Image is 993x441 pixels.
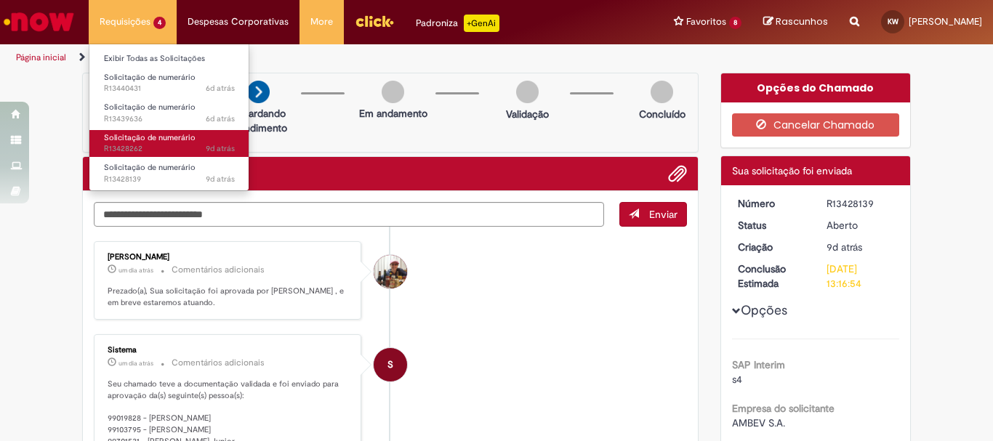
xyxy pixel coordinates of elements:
button: Cancelar Chamado [732,113,900,137]
div: Aberto [827,218,894,232]
span: AMBEV S.A. [732,416,785,429]
div: [DATE] 13:16:54 [827,262,894,291]
span: Solicitação de numerário [104,72,196,83]
dt: Criação [727,240,816,254]
b: Empresa do solicitante [732,402,835,415]
span: Requisições [100,15,150,29]
div: Padroniza [416,15,499,32]
a: Aberto R13440431 : Solicitação de numerário [89,70,249,97]
small: Comentários adicionais [172,264,265,276]
span: Enviar [649,208,678,221]
span: s4 [732,373,742,386]
span: Solicitação de numerário [104,132,196,143]
p: Aguardando atendimento [223,106,294,135]
span: More [310,15,333,29]
dt: Status [727,218,816,232]
small: Comentários adicionais [172,357,265,369]
img: click_logo_yellow_360x200.png [355,10,394,32]
span: Favoritos [686,15,726,29]
span: um dia atrás [118,266,153,275]
span: 8 [729,17,741,29]
button: Adicionar anexos [668,164,687,183]
img: arrow-next.png [247,81,270,103]
span: 9d atrás [206,143,235,154]
dt: Conclusão Estimada [727,262,816,291]
a: Aberto R13439636 : Solicitação de numerário [89,100,249,126]
time: 19/08/2025 11:59:00 [206,143,235,154]
div: 19/08/2025 11:38:02 [827,240,894,254]
textarea: Digite sua mensagem aqui... [94,202,604,227]
span: R13440431 [104,83,235,94]
ul: Requisições [89,44,249,191]
p: Prezado(a), Sua solicitação foi aprovada por [PERSON_NAME] , e em breve estaremos atuando. [108,286,350,308]
span: 4 [153,17,166,29]
div: R13428139 [827,196,894,211]
span: KW [888,17,898,26]
a: Aberto R13428139 : Solicitação de numerário [89,160,249,187]
dt: Número [727,196,816,211]
ul: Trilhas de página [11,44,651,71]
p: +GenAi [464,15,499,32]
b: SAP Interim [732,358,785,371]
span: 6d atrás [206,113,235,124]
div: [PERSON_NAME] [108,253,350,262]
time: 22/08/2025 12:03:38 [206,113,235,124]
button: Enviar [619,202,687,227]
div: System [374,348,407,381]
img: img-circle-grey.png [651,81,673,103]
img: img-circle-grey.png [382,81,404,103]
span: [PERSON_NAME] [909,15,982,28]
span: 9d atrás [206,174,235,185]
a: Aberto R13428262 : Solicitação de numerário [89,130,249,157]
span: Rascunhos [776,15,828,28]
time: 26/08/2025 16:21:15 [118,359,153,368]
a: Exibir Todas as Solicitações [89,51,249,67]
span: S [387,347,393,382]
time: 27/08/2025 07:56:57 [118,266,153,275]
time: 19/08/2025 11:38:02 [827,240,862,254]
time: 22/08/2025 15:23:23 [206,83,235,94]
a: Rascunhos [763,15,828,29]
a: Página inicial [16,52,66,63]
span: Solicitação de numerário [104,102,196,113]
span: Despesas Corporativas [188,15,289,29]
span: Sua solicitação foi enviada [732,164,852,177]
span: Solicitação de numerário [104,162,196,173]
img: img-circle-grey.png [516,81,539,103]
span: R13428262 [104,143,235,155]
span: R13428139 [104,174,235,185]
span: 9d atrás [827,240,862,254]
span: um dia atrás [118,359,153,368]
div: Sistema [108,346,350,355]
p: Em andamento [359,106,427,121]
div: Opções do Chamado [721,73,911,102]
p: Validação [506,107,549,121]
p: Concluído [639,107,686,121]
img: ServiceNow [1,7,76,36]
div: Claudia Alves Costa [374,255,407,288]
span: 6d atrás [206,83,235,94]
span: R13439636 [104,113,235,125]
